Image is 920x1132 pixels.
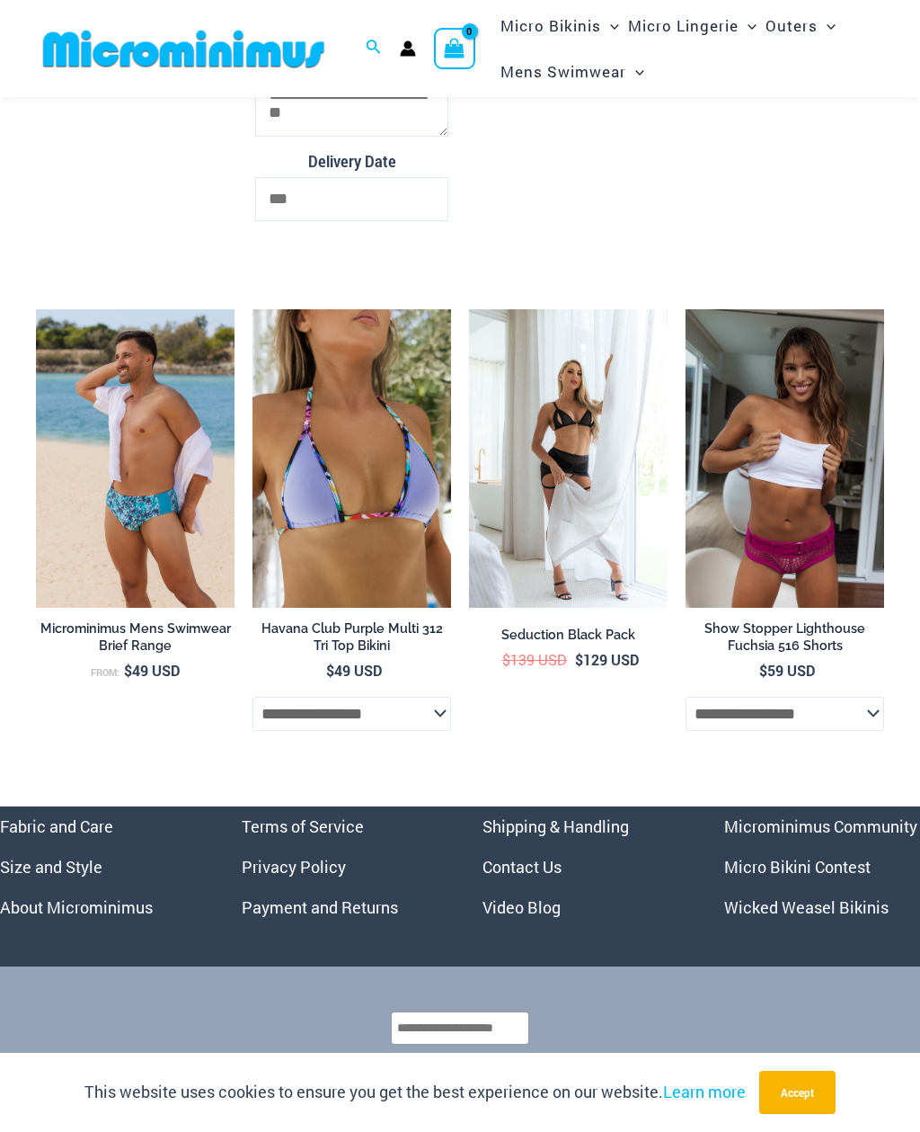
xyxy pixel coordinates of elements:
[686,309,884,608] img: Lighthouse Fuchsia 516 Shorts 04
[482,896,561,918] a: Video Blog
[469,627,668,650] a: Seduction Black Pack
[628,3,739,49] span: Micro Lingerie
[469,309,668,608] a: Seduction Black 1034 Bra 6034 Bottom 5019 skirt 11Seduction Black 1034 Bra 6034 Bottom 5019 skirt...
[724,896,889,918] a: Wicked Weasel Bikinis
[326,661,382,680] bdi: 49 USD
[482,856,562,878] a: Contact Us
[252,620,451,654] h2: Havana Club Purple Multi 312 Tri Top Bikini
[818,3,836,49] span: Menu Toggle
[500,3,601,49] span: Micro Bikinis
[242,896,398,918] a: Payment and Returns
[601,3,619,49] span: Menu Toggle
[575,650,583,669] span: $
[575,650,639,669] bdi: 129 USD
[765,3,818,49] span: Outers
[366,37,382,60] a: Search icon link
[255,147,448,176] label: Delivery Date
[759,661,767,680] span: $
[724,816,917,837] a: Microminimus Community
[469,627,668,644] h2: Seduction Black Pack
[242,856,346,878] a: Privacy Policy
[252,620,451,661] a: Havana Club Purple Multi 312 Tri Top Bikini
[242,816,364,837] a: Terms of Service
[36,620,234,661] a: Microminimus Mens Swimwear Brief Range
[326,661,334,680] span: $
[724,856,871,878] a: Micro Bikini Contest
[663,1081,746,1102] a: Learn more
[496,49,649,94] a: Mens SwimwearMenu ToggleMenu Toggle
[91,666,119,679] span: From:
[686,620,884,654] h2: Show Stopper Lighthouse Fuchsia 516 Shorts
[124,661,180,680] bdi: 49 USD
[36,309,234,608] a: Hamilton Blue Multi 006 Brief 01Hamilton Blue Multi 006 Brief 03Hamilton Blue Multi 006 Brief 03
[759,1071,836,1114] button: Accept
[759,661,815,680] bdi: 59 USD
[482,807,679,928] nav: Menu
[469,309,668,608] img: Seduction Black 1034 Bra 6034 Bottom 5019 skirt 11
[482,816,629,837] a: Shipping & Handling
[84,1079,746,1106] p: This website uses cookies to ensure you get the best experience on our website.
[252,309,451,608] a: Havana Club Purple Multi 312 Top 01Havana Club Purple Multi 312 Top 451 Bottom 03Havana Club Purp...
[624,3,761,49] a: Micro LingerieMenu ToggleMenu Toggle
[761,3,840,49] a: OutersMenu ToggleMenu Toggle
[252,309,451,608] img: Havana Club Purple Multi 312 Top 01
[482,807,679,928] aside: Footer Widget 3
[496,3,624,49] a: Micro BikinisMenu ToggleMenu Toggle
[124,661,132,680] span: $
[36,620,234,654] h2: Microminimus Mens Swimwear Brief Range
[36,309,234,608] img: Hamilton Blue Multi 006 Brief 01
[400,40,416,57] a: Account icon link
[500,49,626,94] span: Mens Swimwear
[502,650,510,669] span: $
[686,309,884,608] a: Lighthouse Fuchsia 516 Shorts 04Lighthouse Fuchsia 516 Shorts 05Lighthouse Fuchsia 516 Shorts 05
[242,807,438,928] aside: Footer Widget 2
[242,807,438,928] nav: Menu
[739,3,756,49] span: Menu Toggle
[686,620,884,661] a: Show Stopper Lighthouse Fuchsia 516 Shorts
[502,650,567,669] bdi: 139 USD
[36,29,332,69] img: MM SHOP LOGO FLAT
[434,28,475,69] a: View Shopping Cart, empty
[626,49,644,94] span: Menu Toggle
